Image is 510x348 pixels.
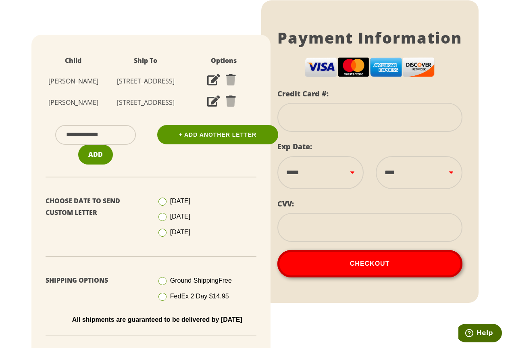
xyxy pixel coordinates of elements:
[88,150,103,159] span: Add
[40,71,107,92] td: [PERSON_NAME]
[46,275,145,286] p: Shipping Options
[219,277,232,284] span: Free
[277,250,462,277] button: Checkout
[107,51,184,71] th: Ship To
[46,195,145,219] p: Choose Date To Send Custom Letter
[277,142,312,151] label: Exp Date:
[170,198,190,204] span: [DATE]
[52,316,262,323] p: All shipments are guaranteed to be delivered by [DATE]
[170,229,190,235] span: [DATE]
[170,293,229,300] span: FedEx 2 Day $14.95
[170,277,232,284] span: Ground Shipping
[40,92,107,113] td: [PERSON_NAME]
[185,51,263,71] th: Options
[157,125,278,144] a: + Add Another Letter
[277,199,294,208] label: CVV:
[107,92,184,113] td: [STREET_ADDRESS]
[277,89,329,98] label: Credit Card #:
[170,213,190,220] span: [DATE]
[458,324,502,344] iframe: Opens a widget where you can find more information
[78,145,113,165] button: Add
[107,71,184,92] td: [STREET_ADDRESS]
[277,29,462,47] h1: Payment Information
[305,57,434,77] img: cc-logos.png
[40,51,107,71] th: Child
